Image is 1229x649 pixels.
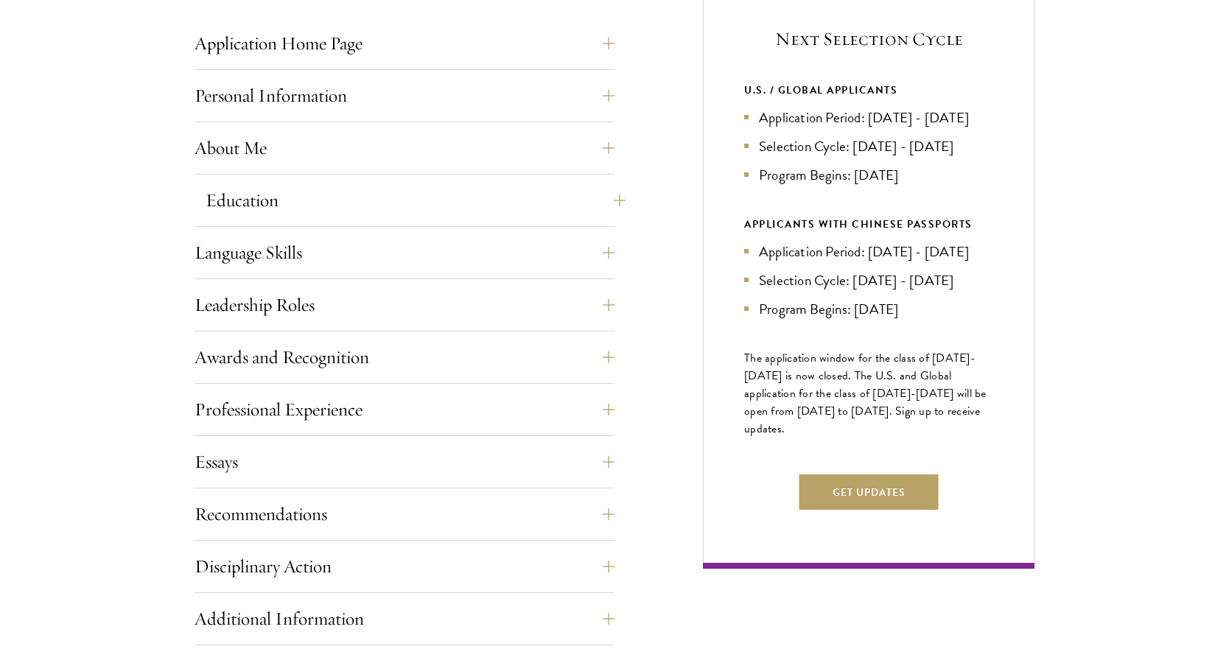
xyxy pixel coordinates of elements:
button: Personal Information [195,78,614,113]
li: Selection Cycle: [DATE] - [DATE] [744,270,993,291]
button: Additional Information [195,601,614,636]
li: Program Begins: [DATE] [744,164,993,186]
li: Application Period: [DATE] - [DATE] [744,107,993,128]
button: Professional Experience [195,392,614,427]
div: U.S. / GLOBAL APPLICANTS [744,81,993,99]
div: APPLICANTS WITH CHINESE PASSPORTS [744,215,993,234]
button: Recommendations [195,497,614,532]
button: About Me [195,130,614,166]
button: Essays [195,444,614,480]
button: Language Skills [195,235,614,270]
button: Education [206,183,626,218]
h5: Next Selection Cycle [744,27,993,52]
button: Get Updates [799,474,939,510]
button: Leadership Roles [195,287,614,323]
button: Application Home Page [195,26,614,61]
li: Application Period: [DATE] - [DATE] [744,241,993,262]
li: Selection Cycle: [DATE] - [DATE] [744,136,993,157]
li: Program Begins: [DATE] [744,298,993,320]
button: Awards and Recognition [195,340,614,375]
span: The application window for the class of [DATE]-[DATE] is now closed. The U.S. and Global applicat... [744,349,987,438]
button: Disciplinary Action [195,549,614,584]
